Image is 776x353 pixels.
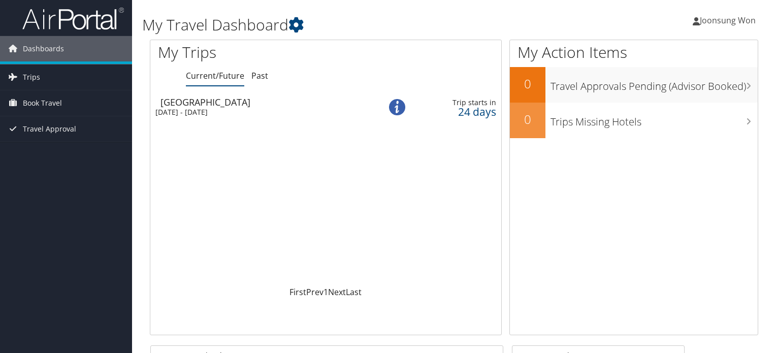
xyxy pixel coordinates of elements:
span: Trips [23,65,40,90]
a: 0Travel Approvals Pending (Advisor Booked) [510,67,758,103]
h1: My Trips [158,42,347,63]
a: Next [328,286,346,298]
a: 1 [324,286,328,298]
a: First [289,286,306,298]
span: Dashboards [23,36,64,61]
h1: My Action Items [510,42,758,63]
div: [GEOGRAPHIC_DATA] [160,98,369,107]
img: alert-flat-solid-info.png [389,99,405,115]
h3: Trips Missing Hotels [551,110,758,129]
a: Past [251,70,268,81]
a: Last [346,286,362,298]
div: [DATE] - [DATE] [155,108,364,117]
div: 24 days [421,107,496,116]
div: Trip starts in [421,98,496,107]
a: Current/Future [186,70,244,81]
h2: 0 [510,75,545,92]
h2: 0 [510,111,545,128]
h3: Travel Approvals Pending (Advisor Booked) [551,74,758,93]
img: airportal-logo.png [22,7,124,30]
span: Joonsung Won [700,15,756,26]
span: Book Travel [23,90,62,116]
h1: My Travel Dashboard [142,14,558,36]
a: 0Trips Missing Hotels [510,103,758,138]
span: Travel Approval [23,116,76,142]
a: Joonsung Won [693,5,766,36]
a: Prev [306,286,324,298]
